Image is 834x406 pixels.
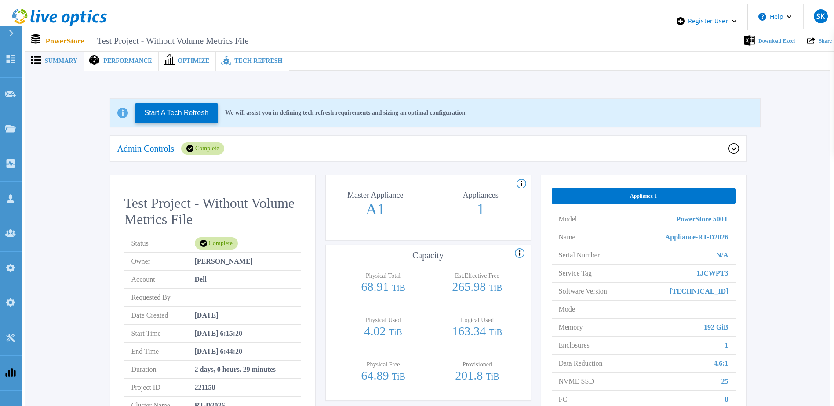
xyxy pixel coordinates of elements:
div: , [4,4,830,384]
span: Duration [131,361,195,378]
div: Complete [181,142,224,155]
span: Service Tag [559,265,592,282]
span: PowerStore 500T [676,210,728,228]
span: Appliance-RT-D2026 [665,228,728,246]
span: TiB [389,327,402,337]
span: 1JCWPT3 [697,265,728,282]
span: [DATE] 6:44:20 [195,343,243,360]
span: Serial Number [559,246,600,264]
span: 192 GiB [704,319,728,336]
span: TiB [392,372,405,381]
span: Account [131,271,195,288]
p: PowerStore [46,36,249,46]
p: 201.8 [438,370,516,383]
p: 68.91 [344,281,422,294]
span: End Time [131,343,195,360]
p: Master Appliance [328,191,422,199]
button: Start A Tech Refresh [135,103,219,123]
p: We will assist you in defining tech refresh requirements and sizing an optimal configuration. [225,109,467,116]
span: Share [819,38,832,43]
span: TiB [489,327,502,337]
span: Name [559,228,575,246]
span: Download Excel [758,38,795,43]
span: [TECHNICAL_ID] [670,283,728,300]
div: Register User [666,4,747,39]
span: Test Project - Without Volume Metrics File [91,36,248,46]
span: 221158 [195,379,215,396]
p: Admin Controls [117,144,174,153]
span: Enclosures [559,337,590,354]
span: SK [816,13,825,20]
span: [PERSON_NAME] [195,253,253,270]
p: 4.02 [344,325,422,338]
span: Mode [559,301,575,318]
span: Optimize [178,58,210,64]
p: 64.89 [344,370,422,383]
span: Software Version [559,283,607,300]
span: Status [131,235,195,252]
span: Owner [131,253,195,270]
p: 265.98 [438,281,516,294]
span: Memory [559,319,583,336]
span: Tech Refresh [234,58,282,64]
span: Dell [195,271,207,288]
p: 163.34 [438,325,516,338]
span: [DATE] 6:15:20 [195,325,243,342]
span: TiB [489,283,502,293]
h2: Test Project - Without Volume Metrics File [124,195,301,228]
p: A1 [326,201,425,217]
p: Logical Used [440,317,514,323]
div: Complete [195,237,238,250]
p: Physical Total [346,273,420,279]
span: Data Reduction [559,355,603,372]
p: Physical Used [346,317,420,323]
p: Appliances [433,191,528,199]
span: TiB [486,372,499,381]
p: 1 [432,201,530,217]
span: Appliance 1 [630,192,657,199]
span: Requested By [131,289,195,306]
span: 2 days, 0 hours, 29 minutes [195,361,276,378]
span: [DATE] [195,307,219,324]
span: 25 [721,373,728,390]
span: 1 [725,337,728,354]
span: Performance [103,58,152,64]
span: Start Time [131,325,195,342]
p: Physical Free [346,362,420,368]
p: Provisioned [440,362,514,368]
p: Est.Effective Free [440,273,514,279]
span: Project ID [131,379,195,396]
span: Model [559,210,577,228]
button: Help [748,4,803,30]
span: N/A [716,246,728,264]
span: NVME SSD [559,373,594,390]
span: 4.6:1 [714,355,728,372]
span: Summary [45,58,77,64]
span: TiB [392,283,405,293]
span: Date Created [131,307,195,324]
